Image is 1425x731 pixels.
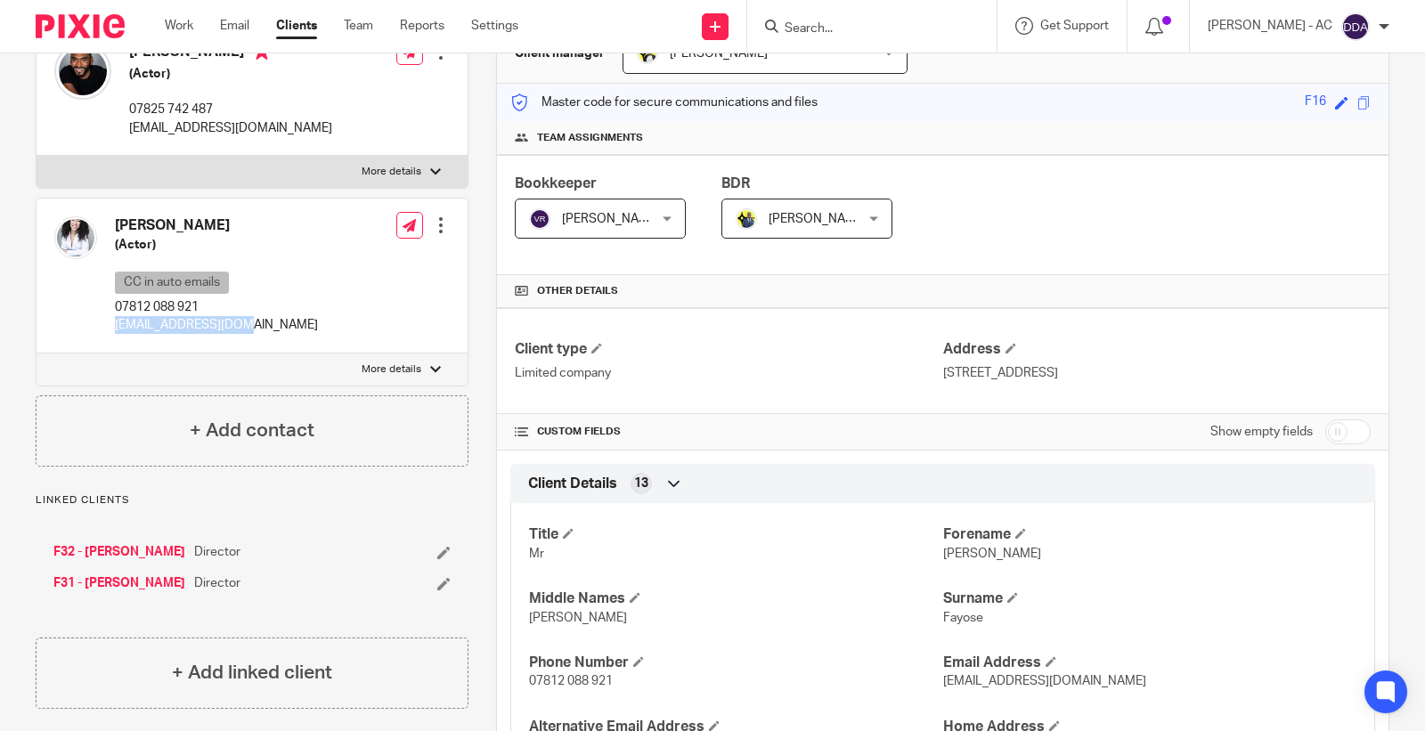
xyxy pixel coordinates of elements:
a: Settings [471,17,518,35]
span: [PERSON_NAME] [670,47,768,60]
img: Dennis-Starbridge.jpg [736,208,757,230]
p: Limited company [515,364,942,382]
h4: [PERSON_NAME] [129,43,332,65]
h4: Phone Number [529,654,942,672]
p: [EMAIL_ADDRESS][DOMAIN_NAME] [129,119,332,137]
span: [EMAIL_ADDRESS][DOMAIN_NAME] [943,675,1146,687]
a: F31 - [PERSON_NAME] [53,574,185,592]
h4: CUSTOM FIELDS [515,425,942,439]
img: Pixie [36,14,125,38]
span: [PERSON_NAME] [529,612,627,624]
span: [PERSON_NAME] [562,213,660,225]
h4: Title [529,525,942,544]
span: Team assignments [537,131,643,145]
a: Email [220,17,249,35]
h4: Address [943,340,1371,359]
div: F16 [1305,93,1326,113]
h4: + Add contact [190,417,314,444]
a: Clients [276,17,317,35]
span: [PERSON_NAME] [943,548,1041,560]
h5: (Actor) [129,65,332,83]
h4: Surname [943,589,1356,608]
a: Reports [400,17,444,35]
span: Bookkeeper [515,176,597,191]
label: Show empty fields [1210,423,1313,441]
span: Director [194,543,240,561]
span: [PERSON_NAME] [769,213,867,225]
span: 13 [634,475,648,492]
span: Other details [537,284,618,298]
h4: Client type [515,340,942,359]
p: More details [362,362,421,377]
img: Sarah%20Fayose.jpg [54,216,97,259]
span: Mr [529,548,544,560]
p: 07825 742 487 [129,101,332,118]
img: svg%3E [1341,12,1370,41]
span: Fayose [943,612,983,624]
p: Master code for secure communications and files [510,93,818,111]
h5: (Actor) [115,236,318,254]
a: F32 - [PERSON_NAME] [53,543,185,561]
img: Tyler%20Fayose.jpg [54,43,111,100]
h4: + Add linked client [172,659,332,686]
span: Get Support [1040,20,1109,32]
h3: Client manager [515,45,605,62]
p: [EMAIL_ADDRESS][DOMAIN_NAME] [115,316,318,334]
span: Client Details [528,475,617,493]
p: [PERSON_NAME] - AC [1208,17,1332,35]
p: More details [362,165,421,179]
h4: Middle Names [529,589,942,608]
h4: Email Address [943,654,1356,672]
a: Work [165,17,193,35]
input: Search [783,21,943,37]
a: Team [344,17,373,35]
p: CC in auto emails [115,272,229,294]
h4: [PERSON_NAME] [115,216,318,235]
span: Director [194,574,240,592]
span: 07812 088 921 [529,675,613,687]
p: 07812 088 921 [115,298,318,316]
img: svg%3E [529,208,550,230]
p: [STREET_ADDRESS] [943,364,1371,382]
h4: Forename [943,525,1356,544]
p: Linked clients [36,493,468,508]
span: BDR [721,176,750,191]
img: Carine-Starbridge.jpg [637,43,658,64]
